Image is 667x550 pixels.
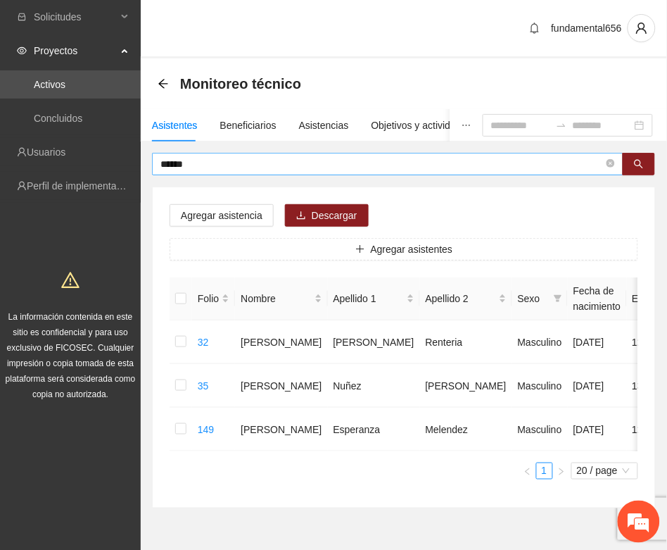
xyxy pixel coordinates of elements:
span: warning [61,271,80,289]
td: [PERSON_NAME] [235,320,327,364]
button: search [623,153,655,175]
a: Usuarios [27,146,65,158]
div: Minimizar ventana de chat en vivo [231,7,265,41]
span: 20 / page [577,463,633,479]
a: Concluidos [34,113,82,124]
span: fundamental656 [552,23,622,34]
th: Apellido 1 [328,277,420,320]
td: [DATE] [568,364,627,408]
span: Agregar asistentes [371,242,453,257]
span: arrow-left [158,78,169,89]
a: 149 [198,424,214,435]
span: right [557,468,566,476]
td: [PERSON_NAME] [328,320,420,364]
button: left [519,463,536,480]
li: 1 [536,463,553,480]
span: Edad [633,291,656,306]
span: to [556,120,567,131]
td: [PERSON_NAME] [235,408,327,451]
div: Page Size [571,463,638,480]
div: Beneficiarios [220,118,277,133]
span: Proyectos [34,37,117,65]
span: Estamos en línea. [82,188,194,330]
a: 32 [198,337,209,348]
li: Next Page [553,463,570,480]
div: Asistentes [152,118,198,133]
span: filter [554,294,562,303]
button: plusAgregar asistentes [170,238,638,261]
span: download [296,211,306,222]
button: right [553,463,570,480]
span: Monitoreo técnico [180,73,301,95]
a: 35 [198,380,209,392]
td: [DATE] [568,320,627,364]
span: Apellido 1 [333,291,404,306]
span: filter [551,288,565,309]
td: Esperanza [328,408,420,451]
span: Apellido 2 [426,291,496,306]
td: [PERSON_NAME] [420,364,512,408]
li: Previous Page [519,463,536,480]
textarea: Escriba su mensaje y pulse “Intro” [7,385,268,434]
td: [PERSON_NAME] [235,364,327,408]
a: Activos [34,79,65,90]
span: Descargar [312,208,357,223]
span: Nombre [241,291,311,306]
td: Masculino [512,320,568,364]
span: left [523,468,532,476]
td: Masculino [512,364,568,408]
th: Apellido 2 [420,277,512,320]
span: swap-right [556,120,567,131]
span: inbox [17,12,27,22]
th: Folio [192,277,235,320]
span: plus [355,244,365,256]
button: user [628,14,656,42]
button: bell [523,17,546,39]
td: Renteria [420,320,512,364]
span: close-circle [606,159,615,168]
button: ellipsis [450,109,483,142]
button: downloadDescargar [285,204,369,227]
div: Objetivos y actividades [371,118,472,133]
button: Agregar asistencia [170,204,274,227]
span: Solicitudes [34,3,117,31]
th: Nombre [235,277,327,320]
td: [DATE] [568,408,627,451]
div: Chatee con nosotros ahora [73,72,236,90]
span: user [628,22,655,35]
span: La información contenida en este sitio es confidencial y para uso exclusivo de FICOSEC. Cualquier... [6,312,136,399]
div: Asistencias [299,118,349,133]
span: eye [17,46,27,56]
span: close-circle [606,158,615,171]
span: search [634,159,644,170]
div: Back [158,78,169,90]
td: Nuñez [328,364,420,408]
span: ellipsis [462,120,471,130]
td: Masculino [512,408,568,451]
span: bell [524,23,545,34]
td: Melendez [420,408,512,451]
th: Fecha de nacimiento [568,277,627,320]
a: Perfil de implementadora [27,180,136,192]
a: 1 [537,463,552,479]
span: Agregar asistencia [181,208,262,223]
span: Folio [198,291,219,306]
span: Sexo [518,291,548,306]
